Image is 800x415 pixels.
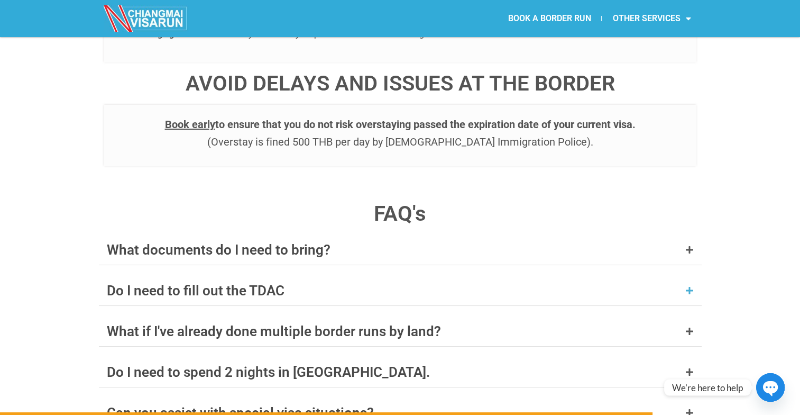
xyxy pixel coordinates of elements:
[99,203,702,224] h4: FAQ's
[181,29,472,39] span: Please check that you have all your personal items before leaving the minibus.
[136,29,181,39] strong: Belongings:
[107,284,284,297] div: Do I need to fill out the TDAC
[400,6,701,31] nav: Menu
[107,324,441,338] div: What if I've already done multiple border runs by land?
[165,118,215,131] u: Book early
[602,6,701,31] a: OTHER SERVICES
[207,136,593,148] span: (Overstay is fined 500 THB per day by [DEMOGRAPHIC_DATA] Immigration Police).
[107,365,430,379] div: Do I need to spend 2 nights in [GEOGRAPHIC_DATA].
[104,73,696,94] h4: AVOID DELAYS AND ISSUES AT THE BORDER
[497,6,601,31] a: BOOK A BORDER RUN
[107,243,330,257] div: What documents do I need to bring?
[165,118,636,131] b: to ensure that you do not risk overstaying passed the expiration date of your current visa.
